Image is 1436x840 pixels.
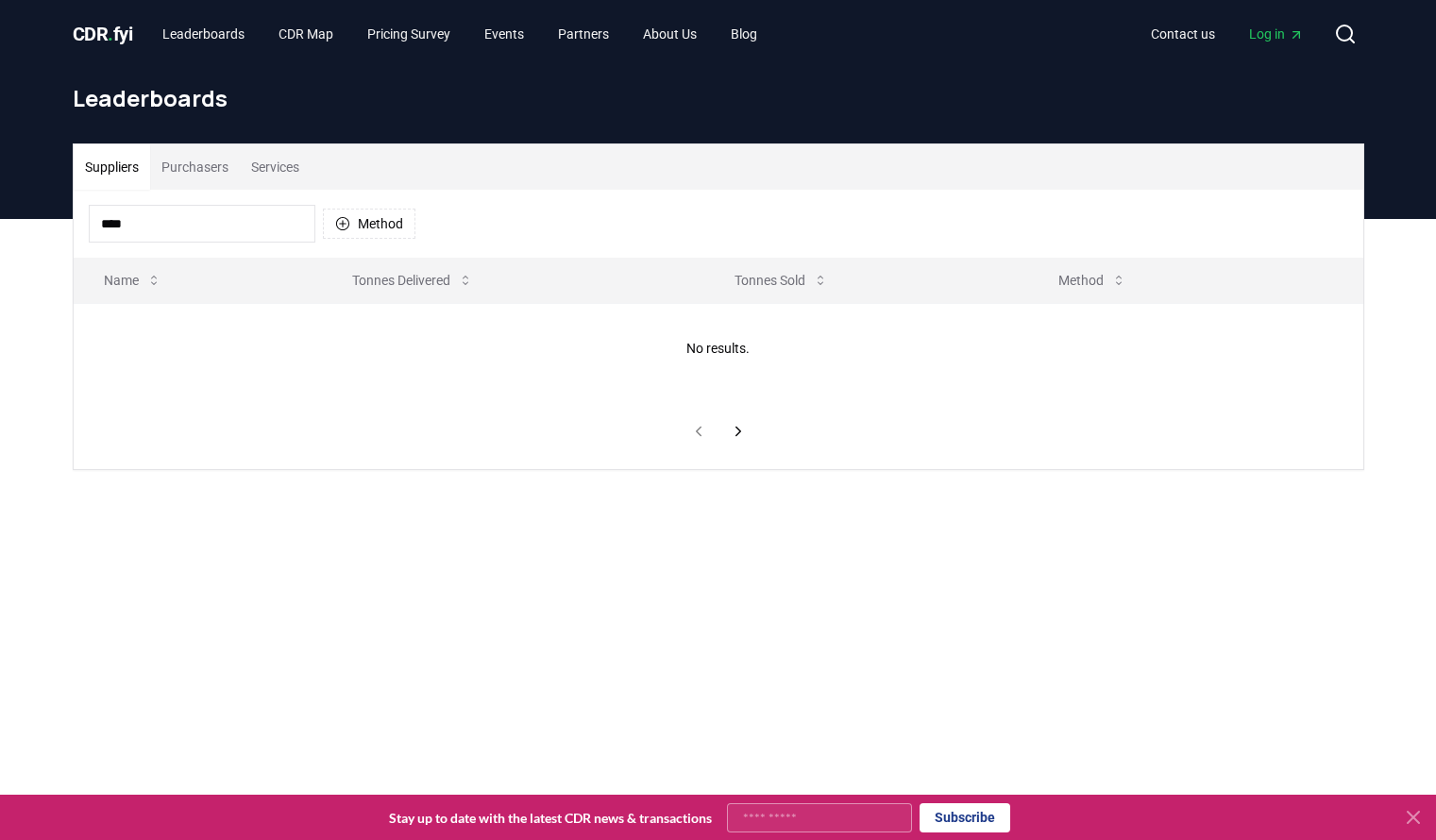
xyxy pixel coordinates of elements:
[73,83,1364,113] h1: Leaderboards
[263,17,348,51] a: CDR Map
[628,17,712,51] a: About Us
[1234,17,1319,51] a: Log in
[73,23,133,45] span: CDR fyi
[719,261,843,299] button: Tonnes Sold
[337,261,488,299] button: Tonnes Delivered
[240,144,311,190] button: Services
[89,261,177,299] button: Name
[716,17,772,51] a: Blog
[74,303,1363,394] td: No results.
[147,17,772,51] nav: Main
[469,17,539,51] a: Events
[1249,25,1304,43] span: Log in
[1043,261,1141,299] button: Method
[74,144,150,190] button: Suppliers
[722,412,754,450] button: next page
[73,21,133,47] a: CDR.fyi
[323,209,415,239] button: Method
[150,144,240,190] button: Purchasers
[352,17,465,51] a: Pricing Survey
[543,17,624,51] a: Partners
[147,17,260,51] a: Leaderboards
[1136,17,1319,51] nav: Main
[108,23,113,45] span: .
[1136,17,1230,51] a: Contact us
